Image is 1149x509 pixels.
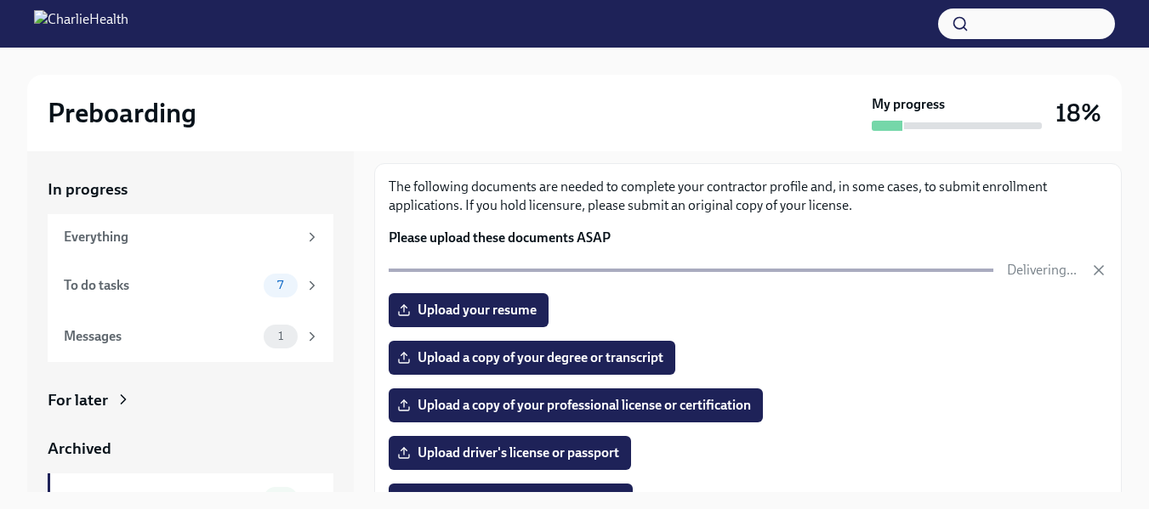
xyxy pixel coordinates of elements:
a: In progress [48,178,333,201]
button: Cancel [1090,262,1107,279]
span: Upload your resume [401,302,537,319]
a: Messages1 [48,311,333,362]
a: Everything [48,214,333,260]
div: For later [48,389,108,411]
a: To do tasks7 [48,260,333,311]
label: Upload driver's license or passport [389,436,631,470]
img: CharlieHealth [34,10,128,37]
div: Messages [64,327,257,346]
a: For later [48,389,333,411]
h3: 18% [1055,98,1101,128]
div: Completed tasks [64,489,257,508]
span: 1 [268,330,293,342]
strong: My progress [872,95,945,114]
div: Everything [64,228,298,246]
p: Delivering... [1007,261,1077,280]
span: Upload a copy of your degree or transcript [401,349,663,366]
strong: Please upload these documents ASAP [389,229,611,246]
label: Upload a copy of your professional license or certification [389,388,763,422]
span: 7 [267,279,293,291]
span: Upload driver's license or passport [401,444,619,461]
a: Archived [48,438,333,460]
h2: Preboarding [48,96,196,130]
div: To do tasks [64,276,257,295]
p: The following documents are needed to complete your contractor profile and, in some cases, to sub... [389,178,1107,215]
span: Upload a copy of your professional license or certification [401,397,751,414]
label: Upload your resume [389,293,549,327]
label: Upload a copy of your degree or transcript [389,341,675,375]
